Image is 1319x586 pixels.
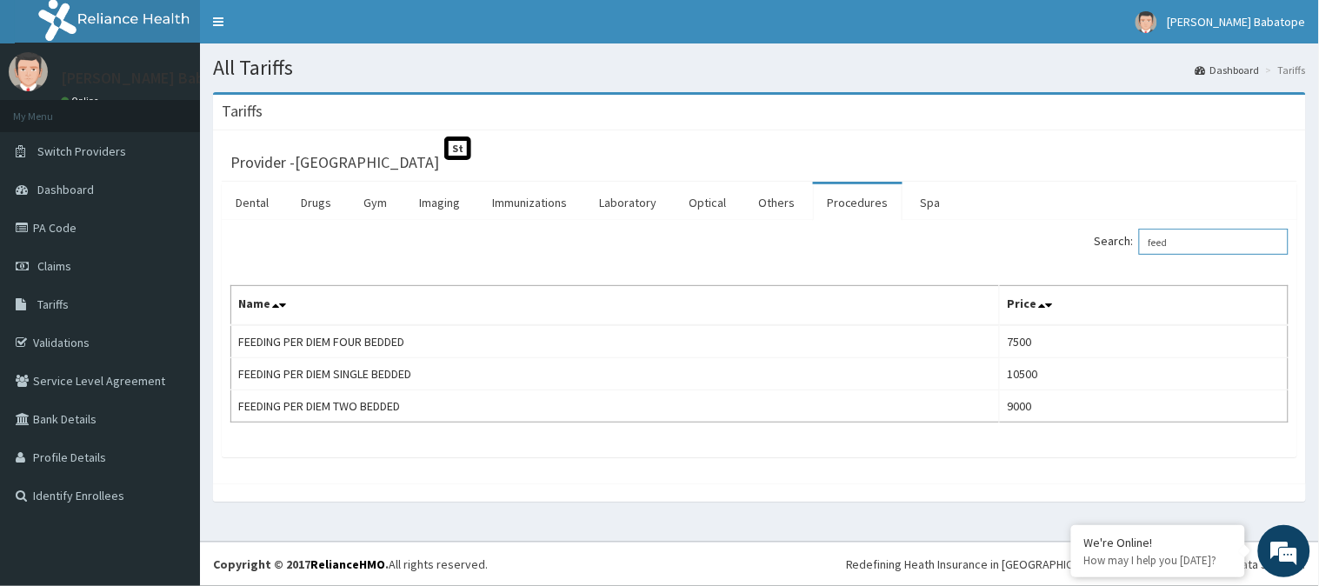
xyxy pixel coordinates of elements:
[1139,229,1289,255] input: Search:
[1000,286,1289,326] th: Price
[37,143,126,159] span: Switch Providers
[1000,325,1289,358] td: 7500
[478,184,581,221] a: Immunizations
[231,286,1000,326] th: Name
[1136,11,1157,33] img: User Image
[846,556,1306,573] div: Redefining Heath Insurance in [GEOGRAPHIC_DATA] using Telemedicine and Data Science!
[231,325,1000,358] td: FEEDING PER DIEM FOUR BEDDED
[1084,535,1232,550] div: We're Online!
[222,184,283,221] a: Dental
[230,155,439,170] h3: Provider - [GEOGRAPHIC_DATA]
[287,184,345,221] a: Drugs
[1000,358,1289,390] td: 10500
[1084,553,1232,568] p: How may I help you today?
[1196,63,1260,77] a: Dashboard
[405,184,474,221] a: Imaging
[310,556,385,572] a: RelianceHMO
[32,87,70,130] img: d_794563401_company_1708531726252_794563401
[744,184,809,221] a: Others
[213,57,1306,79] h1: All Tariffs
[222,103,263,119] h3: Tariffs
[350,184,401,221] a: Gym
[585,184,670,221] a: Laboratory
[213,556,389,572] strong: Copyright © 2017 .
[444,137,471,160] span: St
[813,184,903,221] a: Procedures
[61,95,103,107] a: Online
[90,97,292,120] div: Chat with us now
[1000,390,1289,423] td: 9000
[285,9,327,50] div: Minimize live chat window
[200,542,1319,586] footer: All rights reserved.
[231,390,1000,423] td: FEEDING PER DIEM TWO BEDDED
[37,258,71,274] span: Claims
[101,180,240,356] span: We're online!
[37,182,94,197] span: Dashboard
[1262,63,1306,77] li: Tariffs
[1168,14,1306,30] span: [PERSON_NAME] Babatope
[675,184,740,221] a: Optical
[61,70,245,86] p: [PERSON_NAME] Babatope
[9,396,331,457] textarea: Type your message and hit 'Enter'
[907,184,955,221] a: Spa
[1095,229,1289,255] label: Search:
[231,358,1000,390] td: FEEDING PER DIEM SINGLE BEDDED
[9,52,48,91] img: User Image
[37,296,69,312] span: Tariffs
